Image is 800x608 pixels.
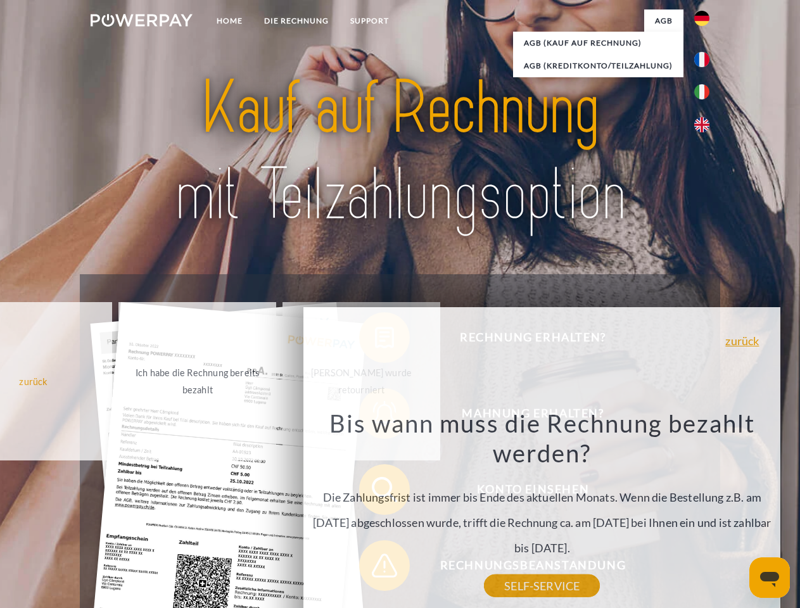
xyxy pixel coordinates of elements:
div: Ich habe die Rechnung bereits bezahlt [126,364,269,398]
a: SUPPORT [340,9,400,32]
a: Home [206,9,253,32]
div: Die Zahlungsfrist ist immer bis Ende des aktuellen Monats. Wenn die Bestellung z.B. am [DATE] abg... [311,408,773,586]
img: fr [694,52,709,67]
h3: Bis wann muss die Rechnung bezahlt werden? [311,408,773,469]
img: it [694,84,709,99]
img: en [694,117,709,132]
a: zurück [725,335,759,346]
a: AGB (Kauf auf Rechnung) [513,32,683,54]
a: AGB (Kreditkonto/Teilzahlung) [513,54,683,77]
img: logo-powerpay-white.svg [91,14,193,27]
a: SELF-SERVICE [484,574,600,597]
a: agb [644,9,683,32]
img: title-powerpay_de.svg [121,61,679,243]
img: de [694,11,709,26]
a: DIE RECHNUNG [253,9,340,32]
iframe: Schaltfläche zum Öffnen des Messaging-Fensters [749,557,790,598]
